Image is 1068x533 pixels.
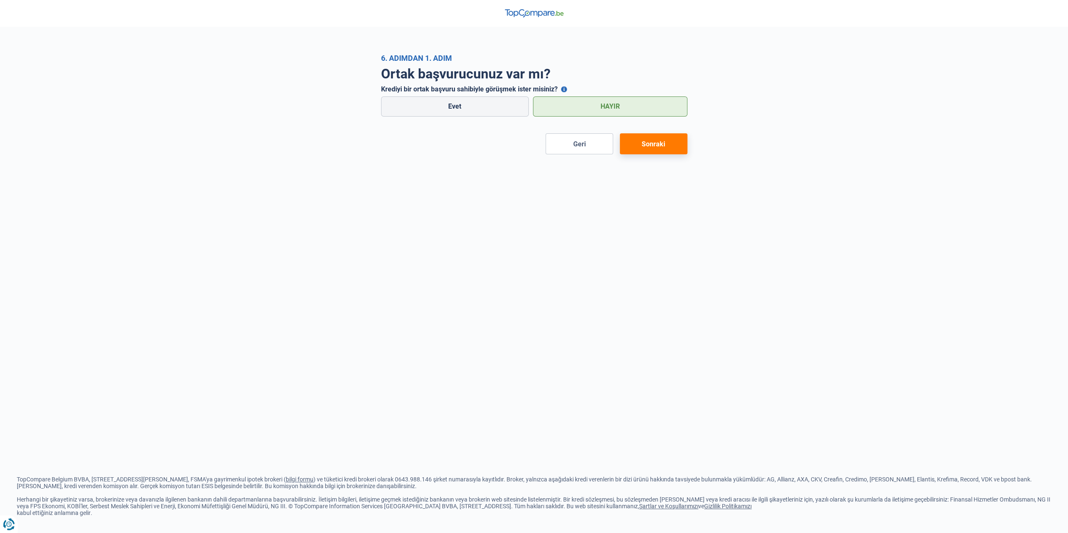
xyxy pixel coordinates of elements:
font: Sonraki [642,140,665,148]
button: Sonraki [620,133,687,154]
font: Ortak başvurucunuz var mı? [381,66,551,82]
font: Evet [448,102,461,110]
font: 6. Adımdan 1. Adım [381,54,452,62]
font: HAYIR [601,102,620,110]
font: . [91,510,92,516]
button: Geri [546,133,613,154]
font: TopCompare Belgium BVBA, [STREET_ADDRESS][PERSON_NAME], FSMA'ya gayrimenkul ipotek brokeri ( [17,476,286,483]
font: ) ve tüketici kredi brokeri olarak 0643.988.146 şirket numarasıyla kayıtlıdır. Broker, yalnızca a... [17,476,1032,489]
img: TopCompare Logo [505,9,564,18]
font: Krediyi bir ortak başvuru sahibiyle görüşmek ister misiniz? [381,85,558,93]
font: Herhangi bir şikayetiniz varsa, brokerinize veya davanızla ilgilenen bankanın dahili departmanlar... [17,496,1050,510]
font: Geri [573,140,586,148]
a: Gizlilik Politikamızı [704,503,752,510]
font: kabul ettiğiniz anlamına gelir [17,510,91,516]
font: ve [698,503,704,510]
a: bilgi formu [286,476,313,483]
a: Şartlar ve Koşullarımızı [639,503,698,510]
button: Krediyi bir ortak başvuru sahibiyle görüşmek ister misiniz? [561,86,567,92]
